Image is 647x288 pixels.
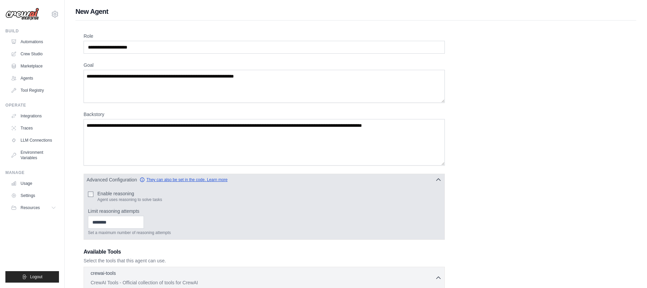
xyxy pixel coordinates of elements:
button: Advanced Configuration They can also be set in the code. Learn more [84,174,444,186]
div: Operate [5,103,59,108]
a: LLM Connections [8,135,59,146]
p: crewai-tools [91,270,116,277]
span: Resources [21,205,40,210]
p: Select the tools that this agent can use. [84,257,445,264]
a: Crew Studio [8,49,59,59]
span: Advanced Configuration [87,176,137,183]
a: Traces [8,123,59,134]
a: Agents [8,73,59,84]
a: Automations [8,36,59,47]
a: Environment Variables [8,147,59,163]
p: Set a maximum number of reasoning attempts [88,230,440,235]
button: Logout [5,271,59,283]
label: Enable reasoning [97,190,162,197]
button: crewai-tools CrewAI Tools - Official collection of tools for CrewAI [87,270,442,286]
label: Role [84,33,445,39]
a: They can also be set in the code. Learn more [140,177,227,182]
p: Agent uses reasoning to solve tasks [97,197,162,202]
h3: Available Tools [84,248,445,256]
span: Logout [30,274,42,280]
button: Resources [8,202,59,213]
p: CrewAI Tools - Official collection of tools for CrewAI [91,279,435,286]
label: Backstory [84,111,445,118]
a: Tool Registry [8,85,59,96]
a: Settings [8,190,59,201]
div: Manage [5,170,59,175]
label: Limit reasoning attempts [88,208,440,214]
div: Build [5,28,59,34]
label: Goal [84,62,445,68]
h1: New Agent [75,7,636,16]
a: Integrations [8,111,59,121]
img: Logo [5,8,39,21]
a: Usage [8,178,59,189]
a: Marketplace [8,61,59,71]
